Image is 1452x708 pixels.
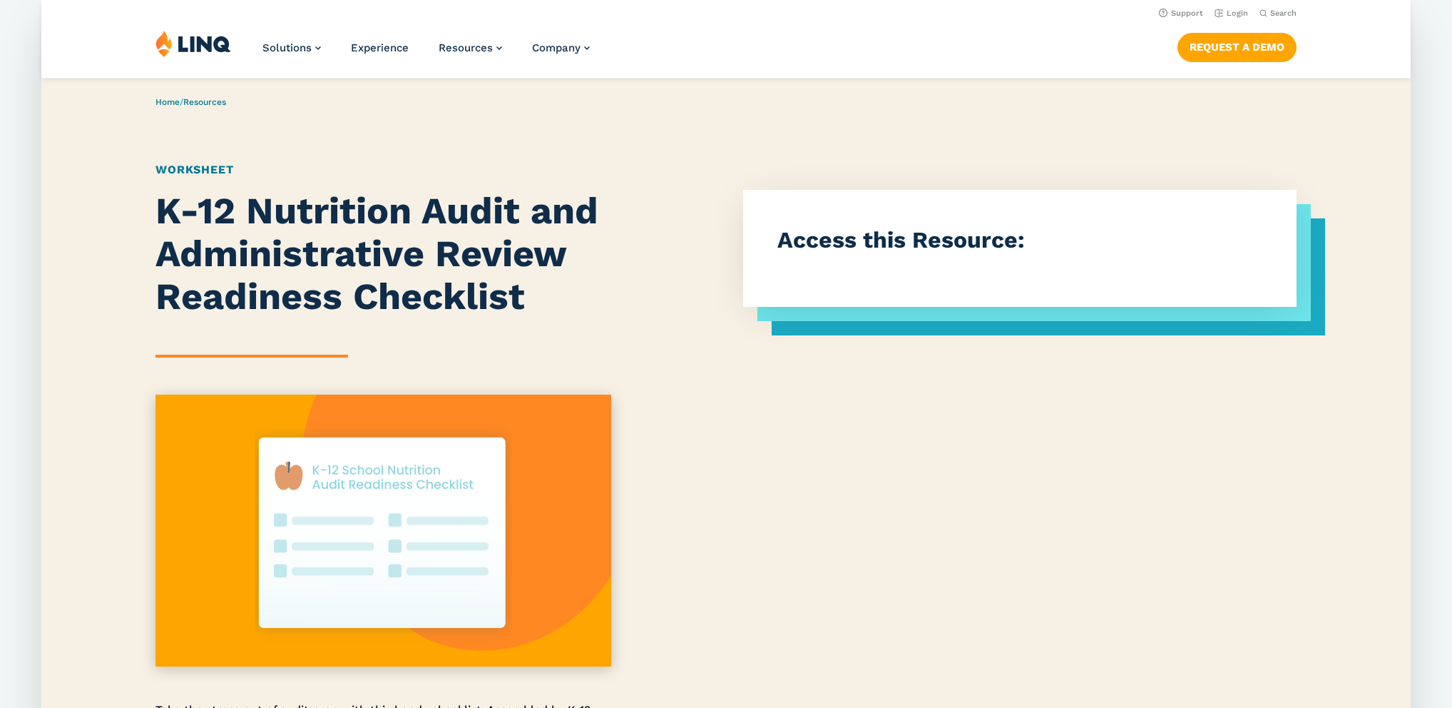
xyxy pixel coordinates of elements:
nav: Utility Navigation [41,4,1411,20]
img: Audit Checklist Thumbnail [155,395,611,666]
a: Login [1215,9,1248,18]
a: Resources [439,41,502,54]
a: Worksheet [155,163,233,176]
span: Resources [439,41,493,54]
a: Support [1159,9,1203,18]
nav: Button Navigation [1177,30,1297,61]
a: Company [532,41,590,54]
span: Company [532,41,581,54]
button: Open Search Bar [1259,8,1297,19]
span: Search [1270,9,1297,18]
h3: Access this Resource: [777,224,1262,256]
img: LINQ | K‑12 Software [155,30,231,57]
a: Resources [183,97,226,107]
a: Solutions [262,41,321,54]
span: Solutions [262,41,312,54]
nav: Primary Navigation [262,30,590,77]
a: Request a Demo [1177,33,1297,61]
span: / [155,97,226,107]
a: Home [155,97,180,107]
a: Experience [351,41,409,54]
strong: K-12 Nutrition Audit and Administrative Review Readiness Checklist [155,189,598,318]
